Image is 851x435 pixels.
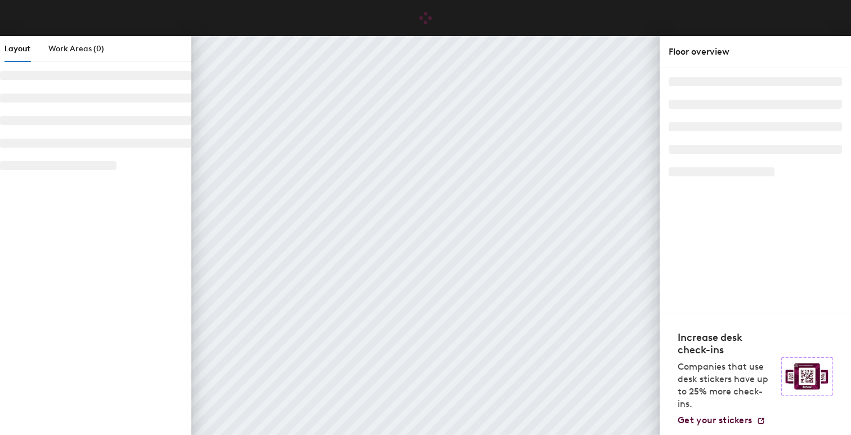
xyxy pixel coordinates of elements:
[48,44,104,54] span: Work Areas (0)
[5,44,30,54] span: Layout
[669,45,842,59] div: Floor overview
[678,415,765,426] a: Get your stickers
[678,331,774,356] h4: Increase desk check-ins
[781,357,833,396] img: Sticker logo
[678,361,774,410] p: Companies that use desk stickers have up to 25% more check-ins.
[678,415,752,425] span: Get your stickers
